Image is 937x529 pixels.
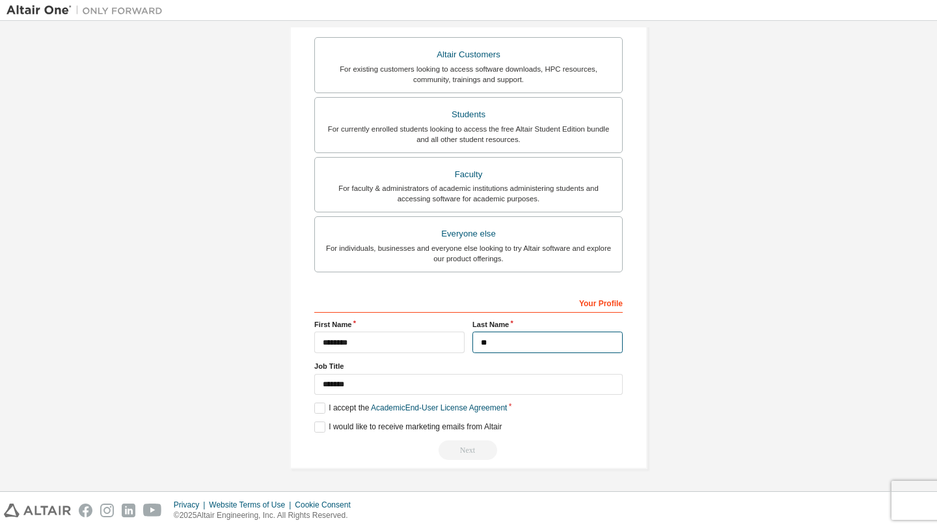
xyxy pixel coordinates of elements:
[323,106,614,124] div: Students
[295,500,358,510] div: Cookie Consent
[323,46,614,64] div: Altair Customers
[472,319,623,330] label: Last Name
[174,500,209,510] div: Privacy
[174,510,359,521] p: © 2025 Altair Engineering, Inc. All Rights Reserved.
[314,361,623,371] label: Job Title
[314,292,623,313] div: Your Profile
[143,504,162,517] img: youtube.svg
[209,500,295,510] div: Website Terms of Use
[100,504,114,517] img: instagram.svg
[122,504,135,517] img: linkedin.svg
[371,403,507,412] a: Academic End-User License Agreement
[314,319,465,330] label: First Name
[323,183,614,204] div: For faculty & administrators of academic institutions administering students and accessing softwa...
[323,64,614,85] div: For existing customers looking to access software downloads, HPC resources, community, trainings ...
[323,124,614,145] div: For currently enrolled students looking to access the free Altair Student Edition bundle and all ...
[314,440,623,460] div: Read and acccept EULA to continue
[4,504,71,517] img: altair_logo.svg
[79,504,92,517] img: facebook.svg
[323,243,614,264] div: For individuals, businesses and everyone else looking to try Altair software and explore our prod...
[323,165,614,184] div: Faculty
[314,422,502,433] label: I would like to receive marketing emails from Altair
[7,4,169,17] img: Altair One
[323,225,614,243] div: Everyone else
[314,403,507,414] label: I accept the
